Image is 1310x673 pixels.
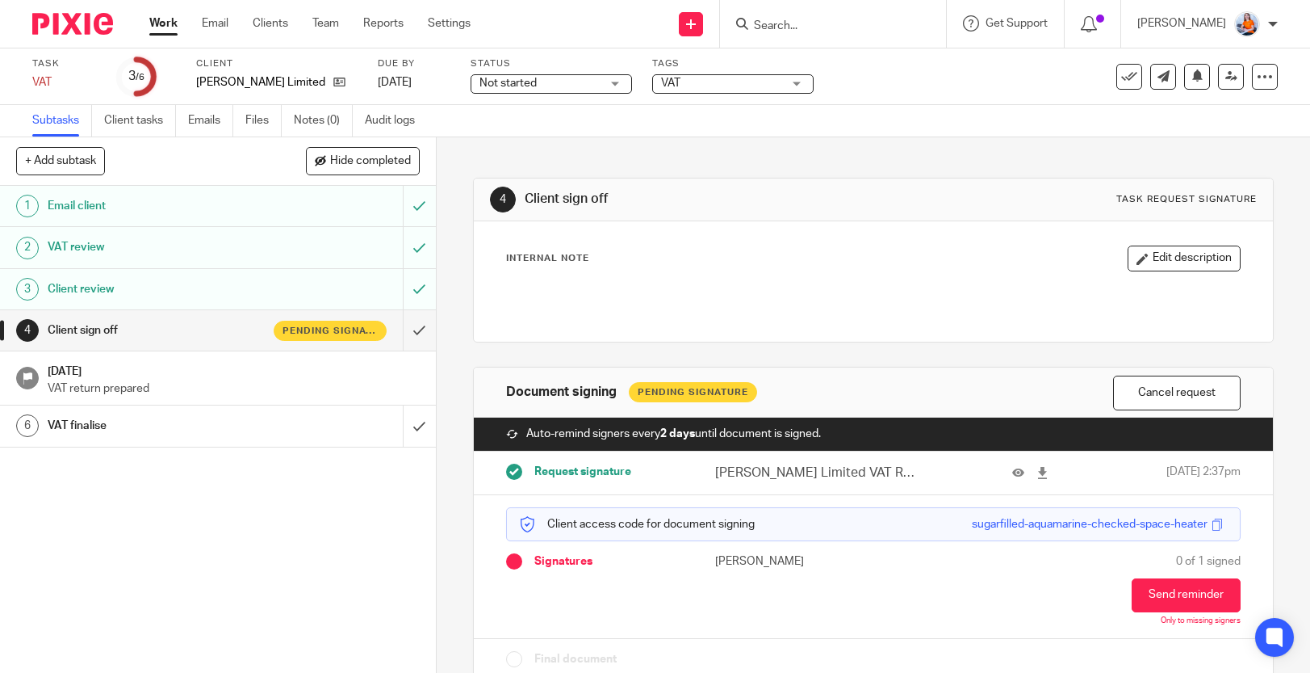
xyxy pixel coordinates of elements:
[16,147,105,175] button: + Add subtask
[136,73,144,82] small: /6
[986,18,1048,29] span: Get Support
[32,105,92,137] a: Subtasks
[32,13,113,35] img: Pixie
[715,553,873,570] p: [PERSON_NAME]
[48,235,274,259] h1: VAT review
[1128,246,1241,271] button: Edit description
[428,15,471,32] a: Settings
[48,318,274,343] h1: Client sign off
[32,57,97,70] label: Task
[534,553,592,570] span: Signatures
[1161,616,1241,626] p: Only to missing signers
[1132,578,1241,612] button: Send reminder
[715,464,915,482] p: [PERSON_NAME] Limited VAT Report to [DATE].pdf
[16,414,39,437] div: 6
[534,651,617,667] span: Final document
[16,278,39,301] div: 3
[1166,464,1241,482] span: [DATE] 2:37pm
[128,67,144,86] div: 3
[752,19,898,34] input: Search
[104,105,176,137] a: Client tasks
[253,15,288,32] a: Clients
[330,155,411,168] span: Hide completed
[661,78,680,89] span: VAT
[1113,376,1241,410] button: Cancel request
[629,382,757,402] div: Pending Signature
[363,15,404,32] a: Reports
[972,516,1207,532] div: sugarfilled-aquamarine-checked-space-heater
[48,414,274,438] h1: VAT finalise
[48,194,274,218] h1: Email client
[378,77,412,88] span: [DATE]
[526,426,821,442] span: Auto-remind signers every until document is signed.
[149,15,178,32] a: Work
[16,195,39,217] div: 1
[196,74,325,90] p: [PERSON_NAME] Limited
[525,191,908,208] h1: Client sign off
[652,57,814,70] label: Tags
[1234,11,1260,37] img: DSC08036.jpg
[283,324,378,338] span: Pending signature
[479,78,537,89] span: Not started
[534,464,631,480] span: Request signature
[16,319,39,342] div: 4
[365,105,427,137] a: Audit logs
[196,57,358,70] label: Client
[16,237,39,259] div: 2
[312,15,339,32] a: Team
[506,384,617,401] h1: Document signing
[188,105,233,137] a: Emails
[48,360,420,380] h1: [DATE]
[471,57,632,70] label: Status
[294,105,353,137] a: Notes (0)
[506,252,589,265] p: Internal Note
[660,428,695,440] strong: 2 days
[48,381,420,397] p: VAT return prepared
[1116,193,1257,206] div: Task request signature
[490,187,516,212] div: 4
[1137,15,1226,32] p: [PERSON_NAME]
[245,105,282,137] a: Files
[48,277,274,301] h1: Client review
[519,516,755,532] p: Client access code for document signing
[1176,553,1241,570] span: 0 of 1 signed
[306,147,420,175] button: Hide completed
[202,15,228,32] a: Email
[32,74,97,90] div: VAT
[378,57,450,70] label: Due by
